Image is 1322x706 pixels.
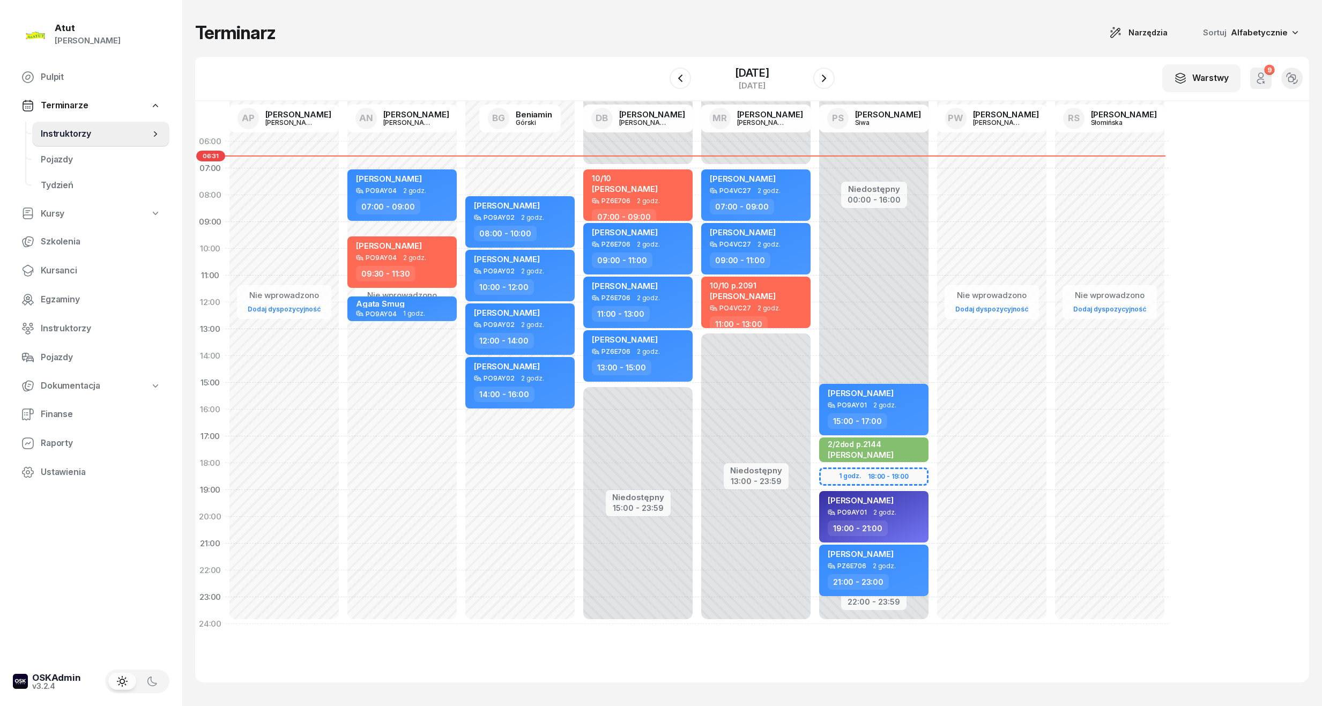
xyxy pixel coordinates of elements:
a: Dodaj dyspozycyjność [243,303,325,315]
div: Słomińska [1091,119,1142,126]
div: [DATE] [735,68,769,78]
div: 13:00 - 23:59 [730,474,782,486]
span: 2 godz. [637,241,660,248]
a: Instruktorzy [13,316,169,341]
span: 2 godz. [873,562,896,570]
button: Narzędzia [1100,22,1177,43]
span: 1 godz. [403,310,425,317]
div: 09:00 - 11:00 [710,252,770,268]
div: 08:00 [195,182,225,209]
span: Narzędzia [1128,26,1168,39]
button: 9 [1250,68,1272,89]
div: PO9AY02 [484,214,515,221]
span: AN [359,114,373,123]
div: Nie wprowadzono [243,288,325,302]
div: 11:00 [195,262,225,289]
span: PW [948,114,963,123]
span: 2 godz. [521,321,544,329]
span: [PERSON_NAME] [592,281,658,291]
div: PO9AY01 [837,402,867,408]
div: 22:00 [195,557,225,584]
a: Szkolenia [13,229,169,255]
span: 06:31 [196,151,225,161]
span: 2 godz. [637,348,660,355]
div: PO9AY02 [484,267,515,274]
button: Niedostępny00:00 - 16:00 [848,183,901,206]
span: 2 godz. [637,294,660,302]
span: 2 godz. [873,509,896,516]
button: Nie wprowadzonoDodaj dyspozycyjność [243,286,325,318]
div: 11:00 - 13:00 [592,306,650,322]
span: Pulpit [41,70,161,84]
span: 2 godz. [873,402,896,409]
div: PO9AY04 [366,187,397,194]
span: 1 godz. [873,461,895,469]
div: 10/10 p.2091 [710,281,776,290]
div: [PERSON_NAME] [55,34,121,48]
span: 2 godz. [637,197,660,205]
span: [PERSON_NAME] [474,361,540,371]
div: [PERSON_NAME] [383,119,435,126]
div: 19:00 [195,477,225,503]
div: Górski [516,119,552,126]
div: 9 [1264,65,1274,75]
div: PZ6E706 [601,197,630,204]
div: 08:00 - 10:00 [474,226,537,241]
div: 09:00 [195,209,225,235]
span: Alfabetycznie [1231,27,1288,38]
div: 21:00 - 23:00 [828,574,889,590]
div: 15:00 - 23:59 [612,501,664,512]
a: Pojazdy [32,147,169,173]
a: Raporty [13,430,169,456]
span: [PERSON_NAME] [356,241,422,251]
a: MR[PERSON_NAME][PERSON_NAME] [701,105,812,132]
div: 07:00 - 09:00 [592,209,656,225]
div: 09:30 - 11:30 [356,266,415,281]
span: [PERSON_NAME] [828,549,894,559]
div: 07:00 - 09:00 [710,199,774,214]
div: 13:00 [195,316,225,343]
div: Niedostępny [612,493,664,501]
a: Dodaj dyspozycyjność [1069,303,1150,315]
a: Dokumentacja [13,374,169,398]
div: 16:00 [195,396,225,423]
div: PO9AY04 [366,254,397,261]
div: [PERSON_NAME] [737,119,789,126]
span: Tydzień [41,179,161,192]
div: v3.2.4 [32,682,81,690]
a: BGBeniaminGórski [479,105,561,132]
span: Dokumentacja [41,379,100,393]
div: 12:00 [195,289,225,316]
a: AP[PERSON_NAME][PERSON_NAME] [229,105,340,132]
span: Egzaminy [41,293,161,307]
div: [PERSON_NAME] [973,119,1024,126]
span: 2 godz. [521,375,544,382]
div: 10:00 [195,235,225,262]
button: Nie wprowadzonoDodaj dyspozycyjność [1069,286,1150,318]
div: 14:00 - 16:00 [474,387,534,402]
span: 2 godz. [757,241,781,248]
a: Terminarze [13,93,169,118]
div: PZ6E706 [601,241,630,248]
div: 17:00 [195,423,225,450]
div: [PERSON_NAME] [1091,110,1157,118]
span: Terminarze [41,99,88,113]
div: PZ6E706 [601,294,630,301]
a: RS[PERSON_NAME]Słomińska [1054,105,1165,132]
button: Warstwy [1162,64,1241,92]
span: 2 godz. [521,267,544,275]
div: Niedostępny [730,466,782,474]
div: Beniamin [516,110,552,118]
div: Nie wprowadzono [951,288,1033,302]
div: PZ6E706 [601,348,630,355]
span: BG [492,114,505,123]
div: PO9AY04 [366,310,397,317]
div: Atut [55,24,121,33]
div: PZ6E706 [837,562,866,569]
div: PO4VC27 [719,241,751,248]
span: Instruktorzy [41,322,161,336]
span: Sortuj [1203,26,1229,40]
span: Kursanci [41,264,161,278]
div: OSKAdmin [32,673,81,682]
span: [PERSON_NAME] [710,291,776,301]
